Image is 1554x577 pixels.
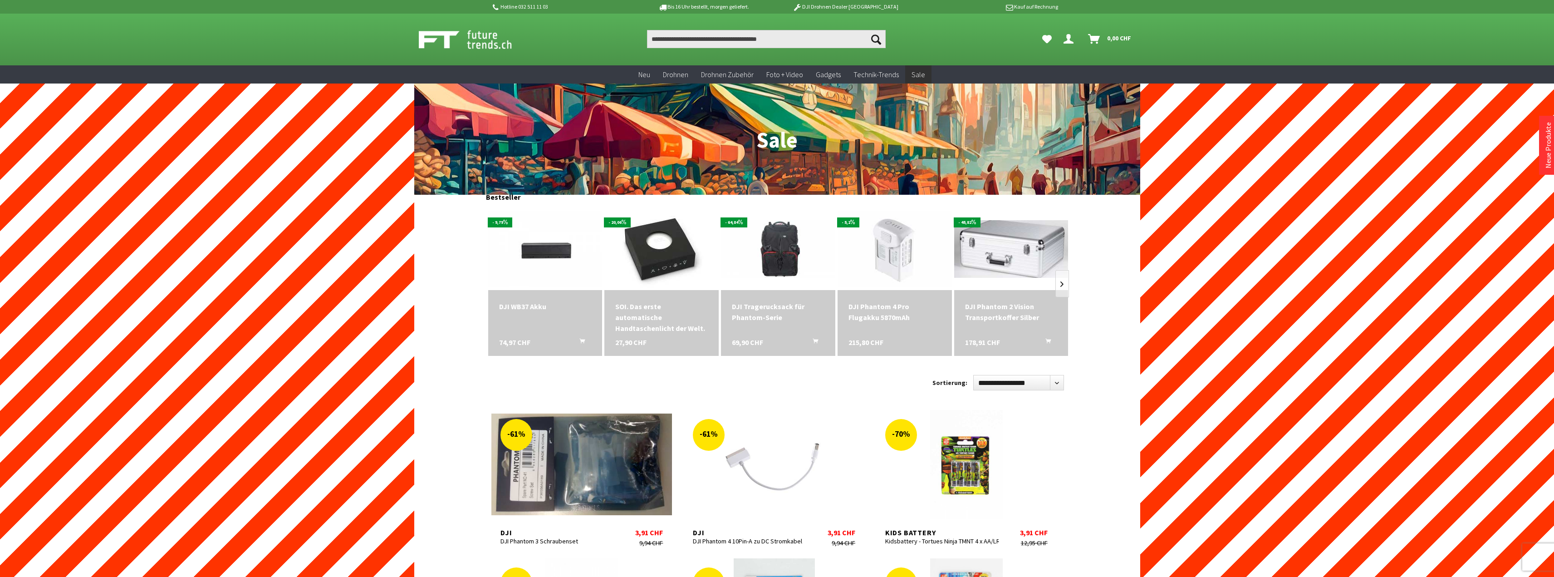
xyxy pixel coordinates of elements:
div: -61% [500,419,532,451]
div: DJI Tragerucksack für Phantom-Serie [732,301,824,323]
a: Warenkorb [1084,30,1136,48]
span: 215,80 CHF [848,337,883,348]
a: Drohnen [657,65,695,84]
button: In den Warenkorb [569,337,590,349]
span: Neu [638,70,650,79]
div: -61% [693,419,725,451]
a: Drohnen Zubehör [695,65,760,84]
a: DJI WB37 Akku 74,97 CHF In den Warenkorb [499,301,592,312]
h1: Sale [486,75,1069,152]
button: In den Warenkorb [802,337,824,349]
span: 74,97 CHF [499,337,530,348]
a: Meine Favoriten [1038,30,1056,48]
p: Bis 16 Uhr bestellt, morgen geliefert. [633,1,775,12]
a: -61% DJI DJI Phantom 3 Schraubenset 3,91 CHF 9,94 CHF [491,410,672,537]
img: DJI Tragerucksack für Phantom-Serie [721,220,835,278]
img: DJI Phantom 2 Vision Transportkoffer Silber [954,220,1069,278]
div: DJI Phantom 4 Pro Flugakku 5870mAh [848,301,941,323]
a: Sale [905,65,931,84]
span: 27,90 CHF [615,337,647,348]
button: Suchen [867,30,886,48]
a: Neu [632,65,657,84]
span: Foto + Video [766,70,803,79]
div: DJI [693,528,807,537]
div: 3,91 CHF [1020,528,1048,537]
span: Gadgets [816,70,841,79]
input: Produkt, Marke, Kategorie, EAN, Artikelnummer… [647,30,886,48]
span: Technik-Trends [853,70,899,79]
a: Technik-Trends [847,65,905,84]
div: Bestseller [486,183,1069,206]
a: DJI Tragerucksack für Phantom-Serie 69,90 CHF In den Warenkorb [732,301,824,323]
div: 9,94 CHF [614,539,663,547]
span: Drohnen Zubehör [701,70,754,79]
a: Neue Produkte [1544,122,1553,168]
label: Sortierung: [932,375,967,390]
div: Kidsbattery - Tortues Ninja TMNT 4 x AA/LR6 Alkaline [885,537,999,545]
div: DJI Phantom 2 Vision Transportkoffer Silber [965,301,1058,323]
div: 12,95 CHF [999,539,1047,547]
div: SOI. Das erste automatische Handtaschenlicht der Welt. [615,301,708,334]
img: SOI. Das erste automatische Handtaschenlicht der Welt. [607,208,716,290]
p: Hotline 032 511 11 03 [491,1,633,12]
img: DJI Phantom 4 Pro Flugakku 5870mAh [838,211,952,287]
a: SOI. Das erste automatische Handtaschenlicht der Welt. 27,90 CHF [615,301,708,334]
div: 3,91 CHF [828,528,855,537]
div: DJI [500,528,614,537]
span: Sale [912,70,925,79]
p: Kauf auf Rechnung [917,1,1058,12]
div: Kids Battery [885,528,999,537]
div: 3,91 CHF [635,528,663,537]
div: DJI Phantom 3 Schraubenset [500,537,614,545]
div: DJI Phantom 4 10Pin-A zu DC Stromkabel [693,537,807,545]
span: 178,91 CHF [965,337,1000,348]
a: DJI Phantom 4 Pro Flugakku 5870mAh 215,80 CHF [848,301,941,323]
span: Drohnen [663,70,688,79]
button: In den Warenkorb [1034,337,1056,349]
img: DJI WB37 Akku [488,211,603,287]
a: -61% DJI DJI Phantom 4 10Pin-A zu DC Stromkabel 3,91 CHF 9,94 CHF [684,410,864,537]
span: 0,00 CHF [1107,31,1131,45]
a: Gadgets [809,65,847,84]
p: DJI Drohnen Dealer [GEOGRAPHIC_DATA] [775,1,916,12]
img: Shop Futuretrends - zur Startseite wechseln [419,28,532,51]
a: Foto + Video [760,65,809,84]
span: 69,90 CHF [732,337,763,348]
div: DJI WB37 Akku [499,301,592,312]
a: -70% Kids Battery Kidsbattery - Tortues Ninja TMNT 4 x AA/LR6 Alkaline 3,91 CHF 12,95 CHF [876,410,1057,537]
a: DJI Phantom 2 Vision Transportkoffer Silber 178,91 CHF In den Warenkorb [965,301,1058,323]
a: Dein Konto [1060,30,1081,48]
div: -70% [885,419,917,451]
div: 9,94 CHF [807,539,855,547]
